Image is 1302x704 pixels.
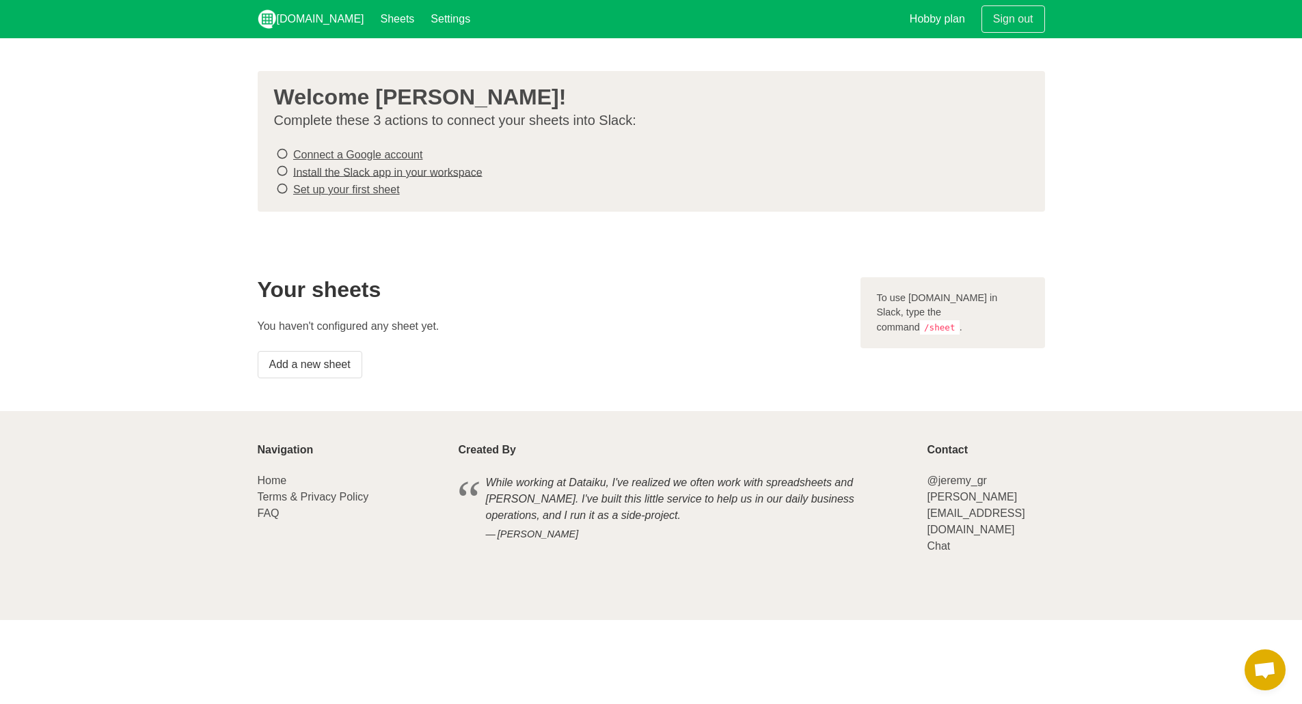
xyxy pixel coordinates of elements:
div: Open chat [1245,649,1286,690]
h2: Your sheets [258,277,844,302]
code: /sheet [920,320,960,335]
a: FAQ [258,507,280,519]
a: Install the Slack app in your workspace [293,166,483,178]
a: @jeremy_gr [927,475,986,486]
a: Terms & Privacy Policy [258,491,369,503]
blockquote: While working at Dataiku, I've realized we often work with spreadsheets and [PERSON_NAME]. I've b... [459,473,911,544]
p: Created By [459,444,911,456]
p: Contact [927,444,1044,456]
img: logo_v2_white.png [258,10,277,29]
h3: Welcome [PERSON_NAME]! [274,85,1018,109]
a: Home [258,475,287,486]
p: You haven't configured any sheet yet. [258,318,844,335]
p: Navigation [258,444,442,456]
p: Complete these 3 actions to connect your sheets into Slack: [274,112,1018,129]
a: Connect a Google account [293,149,422,160]
a: Chat [927,540,950,552]
div: To use [DOMAIN_NAME] in Slack, type the command . [860,277,1045,349]
a: Set up your first sheet [293,184,400,195]
a: [PERSON_NAME][EMAIL_ADDRESS][DOMAIN_NAME] [927,491,1025,535]
a: Add a new sheet [258,351,362,378]
a: Sign out [981,5,1045,33]
cite: [PERSON_NAME] [486,527,884,542]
